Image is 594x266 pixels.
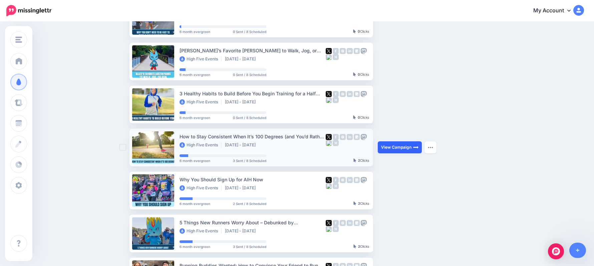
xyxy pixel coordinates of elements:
[354,220,360,226] img: google_business-grey-square.png
[354,177,360,183] img: google_business-grey-square.png
[233,116,266,119] span: 0 Sent / 8 Scheduled
[326,97,332,103] img: bluesky-grey-square.png
[180,99,222,105] li: High Five Events
[353,30,369,34] div: Clicks
[333,48,339,54] img: facebook-grey-square.png
[233,202,266,205] span: 2 Sent / 8 Scheduled
[180,133,326,140] div: How to Stay Consistent When It’s 100 Degrees (and You’d Rather Nap)
[361,177,367,183] img: mastodon-grey-square.png
[353,115,356,119] img: pointer-grey-darker.png
[233,245,266,248] span: 3 Sent / 8 Scheduled
[353,201,356,205] img: pointer-grey-darker.png
[233,30,266,33] span: 0 Sent / 8 Scheduled
[428,146,433,148] img: dots.png
[347,91,353,97] img: linkedin-grey-square.png
[548,243,564,259] div: Open Intercom Messenger
[354,91,360,97] img: google_business-grey-square.png
[353,244,356,248] img: pointer-grey-darker.png
[180,90,326,97] div: 3 Healthy Habits to Build Before You Begin Training for a Half Marathon
[340,91,346,97] img: instagram-grey-square.png
[428,189,433,191] img: dots.png
[428,60,433,62] img: dots.png
[326,54,332,60] img: bluesky-grey-square.png
[353,159,369,163] div: Clicks
[347,177,353,183] img: linkedin-grey-square.png
[428,232,433,234] img: dots.png
[347,134,353,140] img: linkedin-grey-square.png
[361,134,367,140] img: mastodon-grey-square.png
[413,102,418,107] img: arrow-long-right-white.png
[233,73,266,76] span: 0 Sent / 8 Scheduled
[347,48,353,54] img: linkedin-grey-square.png
[326,91,332,97] img: twitter-square.png
[378,184,422,196] a: View Campaign
[180,185,222,191] li: High Five Events
[347,220,353,226] img: linkedin-grey-square.png
[180,228,222,234] li: High Five Events
[180,73,210,76] span: 6 month evergreen
[353,116,369,120] div: Clicks
[326,183,332,189] img: bluesky-grey-square.png
[180,219,326,226] div: 5 Things New Runners Worry About – Debunked by [PERSON_NAME]
[353,202,369,206] div: Clicks
[333,134,339,140] img: facebook-grey-square.png
[353,72,356,76] img: pointer-grey-darker.png
[333,220,339,226] img: facebook-grey-square.png
[233,159,266,162] span: 3 Sent / 8 Scheduled
[180,47,326,54] div: [PERSON_NAME]’s Favorite [PERSON_NAME] to Walk, Jog, or Run
[340,220,346,226] img: instagram-grey-square.png
[527,3,584,19] a: My Account
[225,228,259,234] li: [DATE] - [DATE]
[358,29,360,33] b: 0
[225,56,259,62] li: [DATE] - [DATE]
[358,244,360,248] b: 2
[180,159,210,162] span: 6 month evergreen
[378,55,422,67] a: View Campaign
[333,226,339,232] img: medium-grey-square.png
[333,54,339,60] img: medium-grey-square.png
[378,227,422,239] a: View Campaign
[358,72,360,76] b: 0
[353,158,356,162] img: pointer-grey-darker.png
[361,220,367,226] img: mastodon-grey-square.png
[413,145,418,150] img: arrow-long-right-white.png
[333,140,339,146] img: medium-grey-square.png
[326,134,332,140] img: twitter-square.png
[340,48,346,54] img: instagram-grey-square.png
[353,73,369,77] div: Clicks
[333,97,339,103] img: medium-grey-square.png
[180,176,326,183] div: Why You Should Sign Up for AIH Now
[361,48,367,54] img: mastodon-grey-square.png
[15,37,22,43] img: menu.png
[428,103,433,105] img: dots.png
[413,59,418,64] img: arrow-long-right-white.png
[326,140,332,146] img: bluesky-grey-square.png
[354,134,360,140] img: google_business-grey-square.png
[180,30,210,33] span: 6 month evergreen
[358,158,360,162] b: 2
[340,134,346,140] img: instagram-grey-square.png
[6,5,51,16] img: Missinglettr
[340,177,346,183] img: instagram-grey-square.png
[378,141,422,153] a: View Campaign
[378,98,422,110] a: View Campaign
[180,202,210,205] span: 6 month evergreen
[180,245,210,248] span: 6 month evergreen
[180,142,222,148] li: High Five Events
[180,116,210,119] span: 6 month evergreen
[413,188,418,193] img: arrow-long-right-white.png
[333,183,339,189] img: medium-grey-square.png
[413,231,418,236] img: arrow-long-right-white.png
[326,177,332,183] img: twitter-square.png
[353,245,369,249] div: Clicks
[353,29,356,33] img: pointer-grey-darker.png
[361,91,367,97] img: mastodon-grey-square.png
[333,91,339,97] img: facebook-grey-square.png
[326,226,332,232] img: bluesky-grey-square.png
[326,48,332,54] img: twitter-square.png
[333,177,339,183] img: facebook-grey-square.png
[358,201,360,205] b: 2
[225,99,259,105] li: [DATE] - [DATE]
[225,142,259,148] li: [DATE] - [DATE]
[180,56,222,62] li: High Five Events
